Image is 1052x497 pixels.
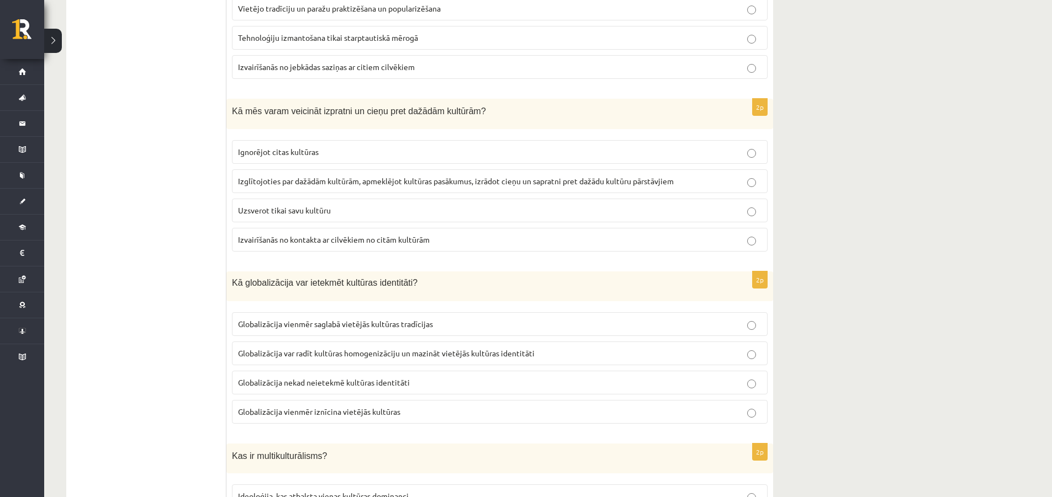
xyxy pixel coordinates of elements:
[747,149,756,158] input: Ignorējot citas kultūras
[238,348,535,358] span: Globalizācija var radīt kultūras homogenizāciju un mazināt vietējās kultūras identitāti
[238,176,674,186] span: Izglītojoties par dažādām kultūrām, apmeklējot kultūras pasākumus, izrādot cieņu un sapratni pret...
[752,271,768,288] p: 2p
[238,3,441,13] span: Vietējo tradīciju un paražu praktizēšana un popularizēšana
[12,19,44,47] a: Rīgas 1. Tālmācības vidusskola
[747,178,756,187] input: Izglītojoties par dažādām kultūrām, apmeklējot kultūras pasākumus, izrādot cieņu un sapratni pret...
[232,278,417,287] span: Kā globalizācija var ietekmēt kultūras identitāti?
[232,106,486,116] span: Kā mēs varam veicināt izpratni un cieņu pret dažādām kultūrām?
[752,443,768,461] p: 2p
[747,321,756,330] input: Globalizācija vienmēr saglabā vietējās kultūras tradīcijas
[238,407,400,416] span: Globalizācija vienmēr iznīcina vietējās kultūras
[232,451,327,461] span: Kas ir multikulturālisms?
[752,98,768,116] p: 2p
[238,377,410,387] span: Globalizācija nekad neietekmē kultūras identitāti
[747,380,756,388] input: Globalizācija nekad neietekmē kultūras identitāti
[747,237,756,245] input: Izvairīšanās no kontakta ar cilvēkiem no citām kultūrām
[747,6,756,14] input: Vietējo tradīciju un paražu praktizēšana un popularizēšana
[238,33,418,42] span: Tehnoloģiju izmantošana tikai starptautiskā mērogā
[238,205,331,215] span: Uzsverot tikai savu kultūru
[238,147,319,157] span: Ignorējot citas kultūras
[238,319,433,329] span: Globalizācija vienmēr saglabā vietējās kultūras tradīcijas
[747,350,756,359] input: Globalizācija var radīt kultūras homogenizāciju un mazināt vietējās kultūras identitāti
[238,234,430,244] span: Izvairīšanās no kontakta ar cilvēkiem no citām kultūrām
[747,207,756,216] input: Uzsverot tikai savu kultūru
[747,409,756,418] input: Globalizācija vienmēr iznīcina vietējās kultūras
[747,64,756,73] input: Izvairīšanās no jebkādas saziņas ar citiem cilvēkiem
[747,35,756,44] input: Tehnoloģiju izmantošana tikai starptautiskā mērogā
[238,62,415,72] span: Izvairīšanās no jebkādas saziņas ar citiem cilvēkiem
